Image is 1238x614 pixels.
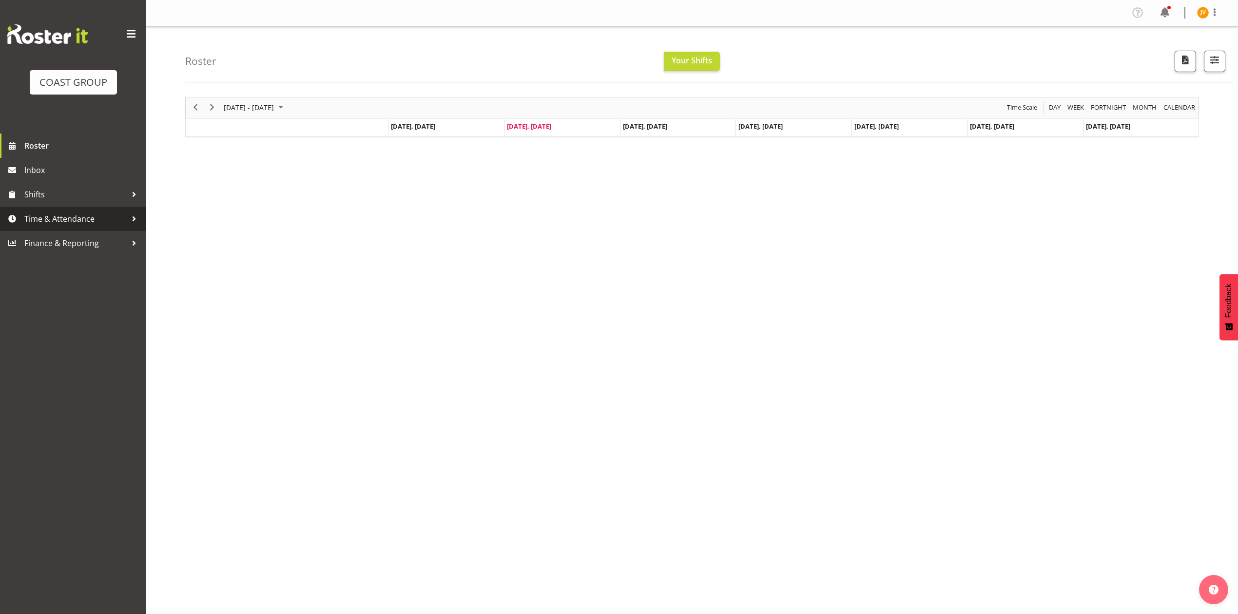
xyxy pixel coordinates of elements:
img: help-xxl-2.png [1209,585,1219,595]
div: COAST GROUP [39,75,107,90]
button: Next [206,101,219,114]
span: [DATE], [DATE] [970,122,1014,131]
span: Inbox [24,163,141,177]
button: Timeline Week [1066,101,1086,114]
div: previous period [187,97,204,118]
button: Feedback - Show survey [1219,274,1238,340]
span: Shifts [24,187,127,202]
div: next period [204,97,220,118]
img: jorgelina-villar11067.jpg [1197,7,1209,19]
button: Download a PDF of the roster according to the set date range. [1175,51,1196,72]
span: Day [1048,101,1062,114]
button: Your Shifts [664,52,720,71]
button: Filter Shifts [1204,51,1225,72]
span: [DATE], [DATE] [854,122,899,131]
span: [DATE], [DATE] [391,122,435,131]
span: Roster [24,138,141,153]
button: Month [1162,101,1197,114]
span: Fortnight [1090,101,1127,114]
span: Time Scale [1006,101,1038,114]
span: [DATE], [DATE] [1086,122,1130,131]
span: Feedback [1224,284,1233,318]
div: Timeline Week of October 7, 2025 [185,97,1199,137]
h4: Roster [185,56,216,67]
span: [DATE], [DATE] [623,122,667,131]
button: Timeline Day [1047,101,1063,114]
button: Time Scale [1006,101,1039,114]
span: Time & Attendance [24,211,127,226]
span: Your Shifts [672,55,712,66]
span: Month [1132,101,1158,114]
button: Fortnight [1089,101,1128,114]
span: Week [1066,101,1085,114]
button: Timeline Month [1131,101,1159,114]
div: October 06 - 12, 2025 [220,97,289,118]
span: [DATE], [DATE] [507,122,551,131]
button: Previous [189,101,202,114]
span: calendar [1162,101,1196,114]
span: [DATE], [DATE] [738,122,783,131]
span: [DATE] - [DATE] [223,101,275,114]
span: Finance & Reporting [24,236,127,250]
button: October 2025 [222,101,288,114]
img: Rosterit website logo [7,24,88,44]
